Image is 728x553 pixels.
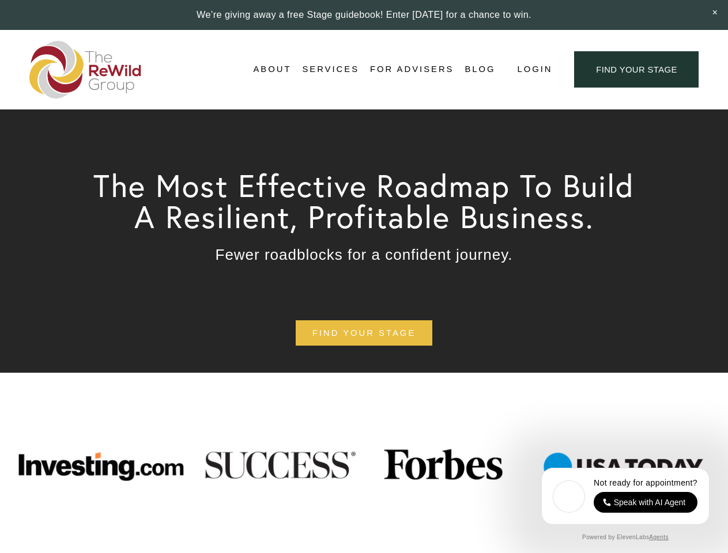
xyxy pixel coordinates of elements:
[465,61,495,78] a: Blog
[302,62,359,77] span: Services
[253,61,291,78] a: folder dropdown
[302,61,359,78] a: folder dropdown
[296,320,432,346] a: find your stage
[29,41,142,99] img: The ReWild Group
[370,61,454,78] a: For Advisers
[517,62,552,77] a: Login
[216,246,513,263] span: Fewer roadblocks for a confident journey.
[93,166,644,236] span: The Most Effective Roadmap To Build A Resilient, Profitable Business.
[574,51,699,88] a: find your stage
[253,62,291,77] span: About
